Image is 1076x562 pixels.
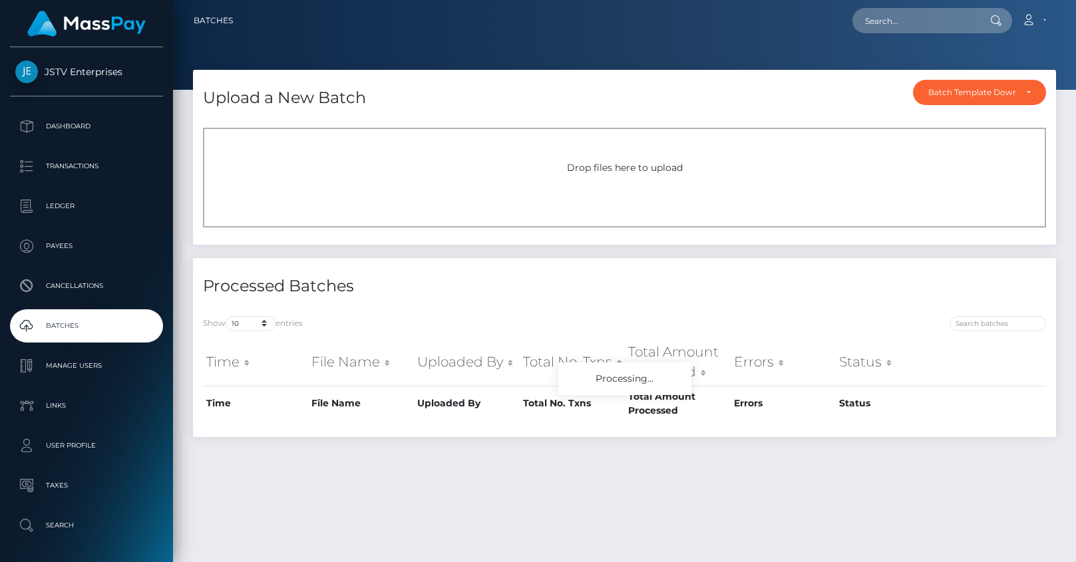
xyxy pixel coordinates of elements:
[10,349,163,382] a: Manage Users
[226,316,275,331] select: Showentries
[10,509,163,542] a: Search
[913,80,1046,105] button: Batch Template Download
[15,156,158,176] p: Transactions
[10,150,163,183] a: Transactions
[10,66,163,78] span: JSTV Enterprises
[414,339,520,386] th: Uploaded By
[203,386,308,421] th: Time
[15,436,158,456] p: User Profile
[10,309,163,343] a: Batches
[15,476,158,495] p: Taxes
[15,236,158,256] p: Payees
[852,8,978,33] input: Search...
[15,316,158,336] p: Batches
[731,339,836,386] th: Errors
[203,275,615,298] h4: Processed Batches
[836,386,941,421] th: Status
[10,389,163,422] a: Links
[10,110,163,143] a: Dashboard
[15,515,158,535] p: Search
[203,86,366,110] h4: Upload a New Batch
[928,87,1015,98] div: Batch Template Download
[625,339,731,386] th: Total Amount Processed
[836,339,941,386] th: Status
[15,356,158,376] p: Manage Users
[558,362,691,395] div: Processing...
[10,190,163,223] a: Ledger
[520,339,625,386] th: Total No. Txns
[520,386,625,421] th: Total No. Txns
[15,276,158,296] p: Cancellations
[10,229,163,263] a: Payees
[10,469,163,502] a: Taxes
[308,339,413,386] th: File Name
[950,316,1046,331] input: Search batches
[10,429,163,462] a: User Profile
[203,316,303,331] label: Show entries
[15,61,38,83] img: JSTV Enterprises
[567,162,683,174] span: Drop files here to upload
[308,386,413,421] th: File Name
[414,386,520,421] th: Uploaded By
[731,386,836,421] th: Errors
[10,269,163,303] a: Cancellations
[203,339,308,386] th: Time
[625,386,731,421] th: Total Amount Processed
[15,396,158,416] p: Links
[15,196,158,216] p: Ledger
[15,116,158,136] p: Dashboard
[194,7,233,35] a: Batches
[27,11,146,37] img: MassPay Logo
